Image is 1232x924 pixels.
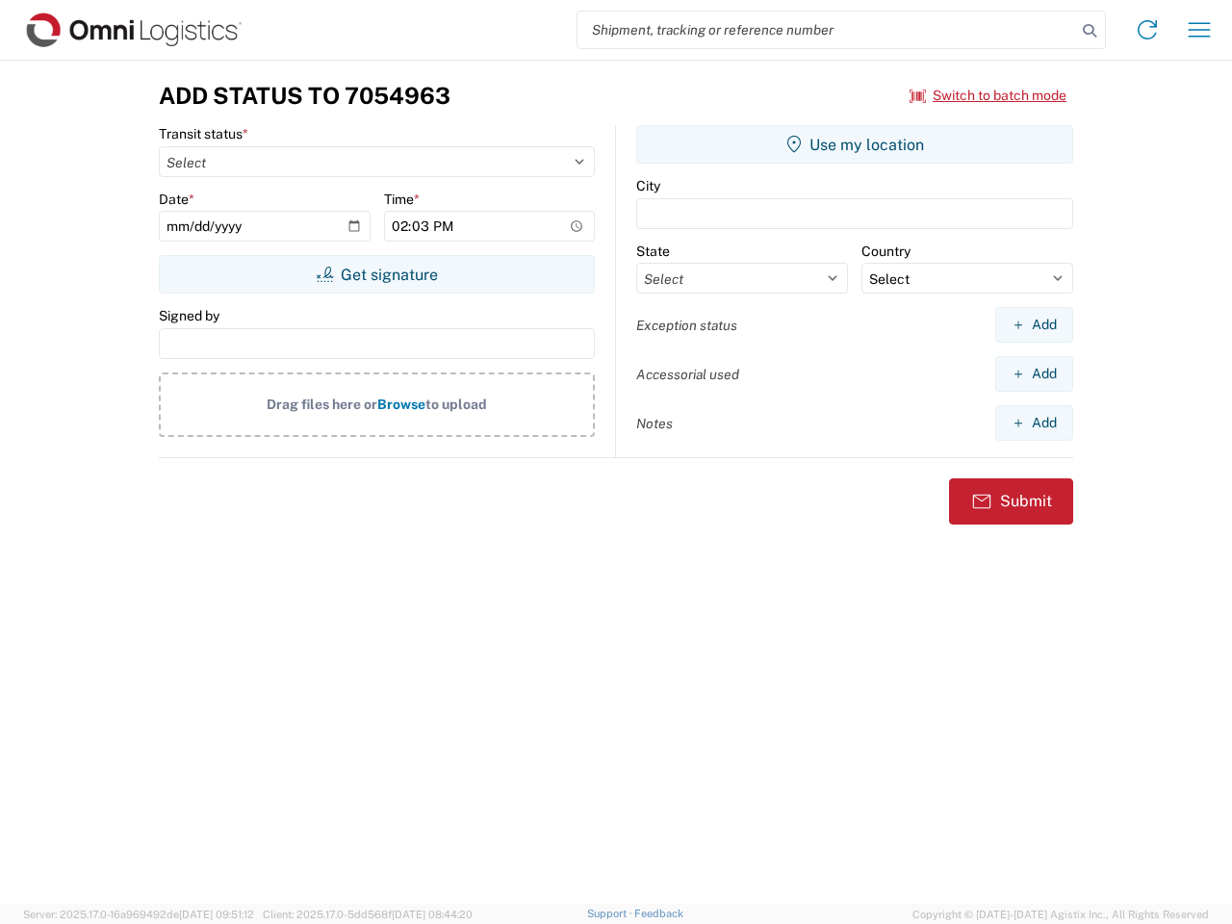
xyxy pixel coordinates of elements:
[636,415,673,432] label: Notes
[587,908,635,919] a: Support
[910,80,1066,112] button: Switch to batch mode
[23,909,254,920] span: Server: 2025.17.0-16a969492de
[159,255,595,294] button: Get signature
[912,906,1209,923] span: Copyright © [DATE]-[DATE] Agistix Inc., All Rights Reserved
[949,478,1073,525] button: Submit
[861,243,911,260] label: Country
[636,317,737,334] label: Exception status
[995,307,1073,343] button: Add
[577,12,1076,48] input: Shipment, tracking or reference number
[267,397,377,412] span: Drag files here or
[159,191,194,208] label: Date
[425,397,487,412] span: to upload
[636,177,660,194] label: City
[995,356,1073,392] button: Add
[634,908,683,919] a: Feedback
[995,405,1073,441] button: Add
[377,397,425,412] span: Browse
[179,909,254,920] span: [DATE] 09:51:12
[392,909,473,920] span: [DATE] 08:44:20
[636,366,739,383] label: Accessorial used
[159,125,248,142] label: Transit status
[636,243,670,260] label: State
[636,125,1073,164] button: Use my location
[159,82,450,110] h3: Add Status to 7054963
[263,909,473,920] span: Client: 2025.17.0-5dd568f
[384,191,420,208] label: Time
[159,307,219,324] label: Signed by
